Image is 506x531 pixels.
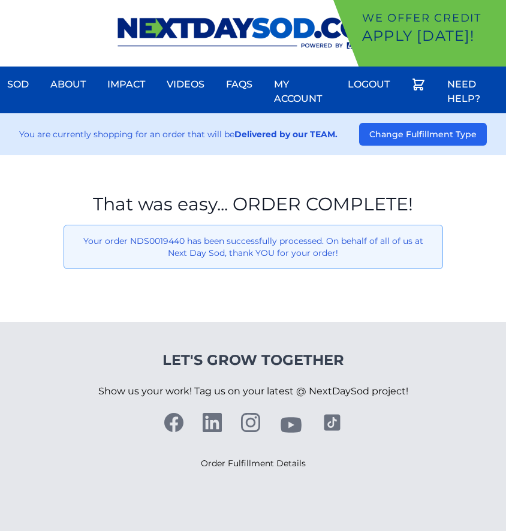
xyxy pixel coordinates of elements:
p: Apply [DATE]! [362,26,501,46]
a: Logout [341,70,397,99]
strong: Delivered by our TEAM. [234,129,338,140]
a: Order Fulfillment Details [201,458,306,469]
button: Change Fulfillment Type [359,123,487,146]
a: Impact [100,70,152,99]
a: Need Help? [440,70,506,113]
p: We offer Credit [362,10,501,26]
a: FAQs [219,70,260,99]
p: Show us your work! Tag us on your latest @ NextDaySod project! [98,370,408,413]
a: About [43,70,93,99]
h4: Let's Grow Together [98,351,408,370]
p: Your order NDS0019440 has been successfully processed. On behalf of all of us at Next Day Sod, th... [74,235,433,259]
a: My Account [267,70,333,113]
h1: That was easy... ORDER COMPLETE! [64,194,443,215]
a: Videos [159,70,212,99]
